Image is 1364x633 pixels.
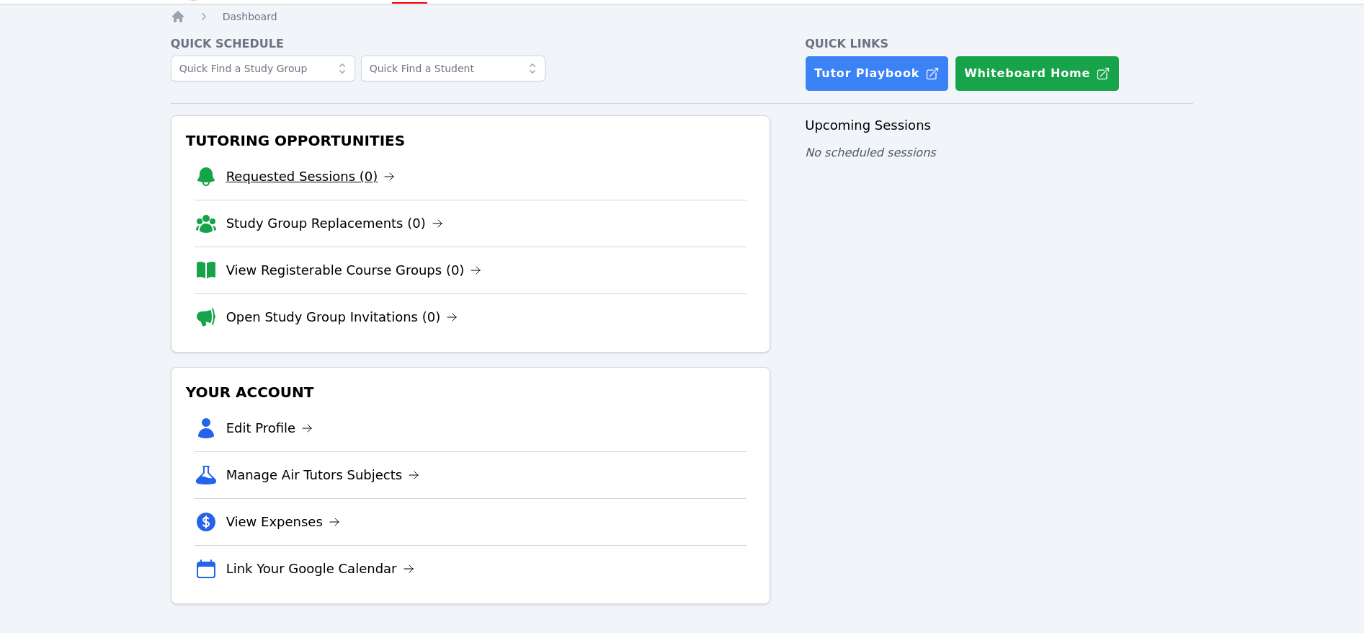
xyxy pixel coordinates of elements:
[183,379,759,405] h3: Your Account
[805,56,949,92] a: Tutor Playbook
[361,56,545,81] input: Quick Find a Student
[226,559,414,579] a: Link Your Google Calendar
[223,11,277,22] span: Dashboard
[226,512,340,532] a: View Expenses
[171,35,771,53] h4: Quick Schedule
[226,307,458,327] a: Open Study Group Invitations (0)
[226,260,482,280] a: View Registerable Course Groups (0)
[955,56,1120,92] button: Whiteboard Home
[226,418,313,438] a: Edit Profile
[805,35,1193,53] h4: Quick Links
[171,9,1194,24] nav: Breadcrumb
[183,128,759,154] h3: Tutoring Opportunities
[171,56,355,81] input: Quick Find a Study Group
[226,213,443,234] a: Study Group Replacements (0)
[226,167,396,187] a: Requested Sessions (0)
[805,115,1193,136] h3: Upcoming Sessions
[805,146,935,159] span: No scheduled sessions
[223,9,277,24] a: Dashboard
[226,465,420,485] a: Manage Air Tutors Subjects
